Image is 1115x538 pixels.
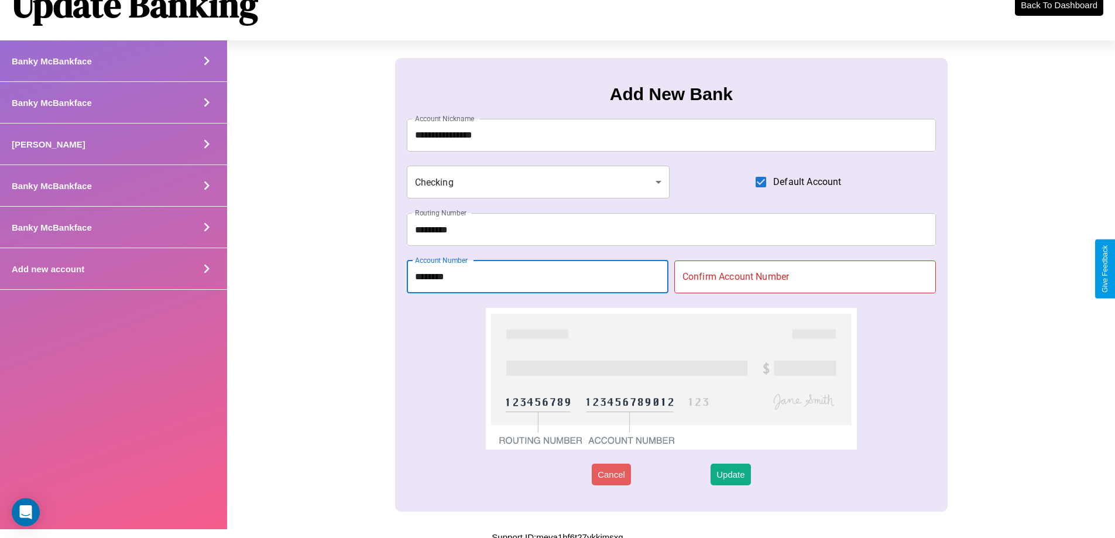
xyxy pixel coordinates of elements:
h4: Banky McBankface [12,56,92,66]
h4: Banky McBankface [12,181,92,191]
div: Checking [407,166,670,198]
h4: Banky McBankface [12,98,92,108]
h4: [PERSON_NAME] [12,139,85,149]
label: Account Nickname [415,114,475,124]
h4: Banky McBankface [12,222,92,232]
button: Cancel [592,464,631,485]
span: Default Account [773,175,841,189]
div: Give Feedback [1101,245,1109,293]
label: Routing Number [415,208,466,218]
button: Update [711,464,750,485]
h4: Add new account [12,264,84,274]
label: Account Number [415,255,468,265]
div: Open Intercom Messenger [12,498,40,526]
img: check [486,308,856,450]
h3: Add New Bank [610,84,733,104]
